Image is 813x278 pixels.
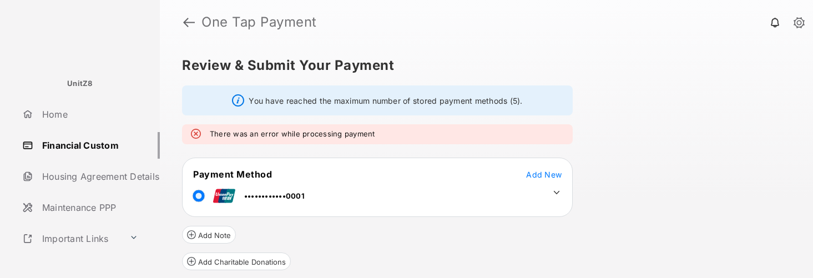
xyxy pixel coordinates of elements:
[526,170,562,179] span: Add New
[244,191,305,200] span: ••••••••••••0001
[18,225,125,252] a: Important Links
[193,169,272,180] span: Payment Method
[182,59,782,72] h5: Review & Submit Your Payment
[18,163,160,190] a: Housing Agreement Details
[182,252,291,270] button: Add Charitable Donations
[18,132,160,159] a: Financial Custom
[18,194,160,221] a: Maintenance PPP
[201,16,317,29] strong: One Tap Payment
[182,85,573,115] div: You have reached the maximum number of stored payment methods (5).
[182,226,236,244] button: Add Note
[210,129,375,140] em: There was an error while processing payment
[67,78,93,89] p: UnitZ8
[18,101,160,128] a: Home
[526,169,562,180] button: Add New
